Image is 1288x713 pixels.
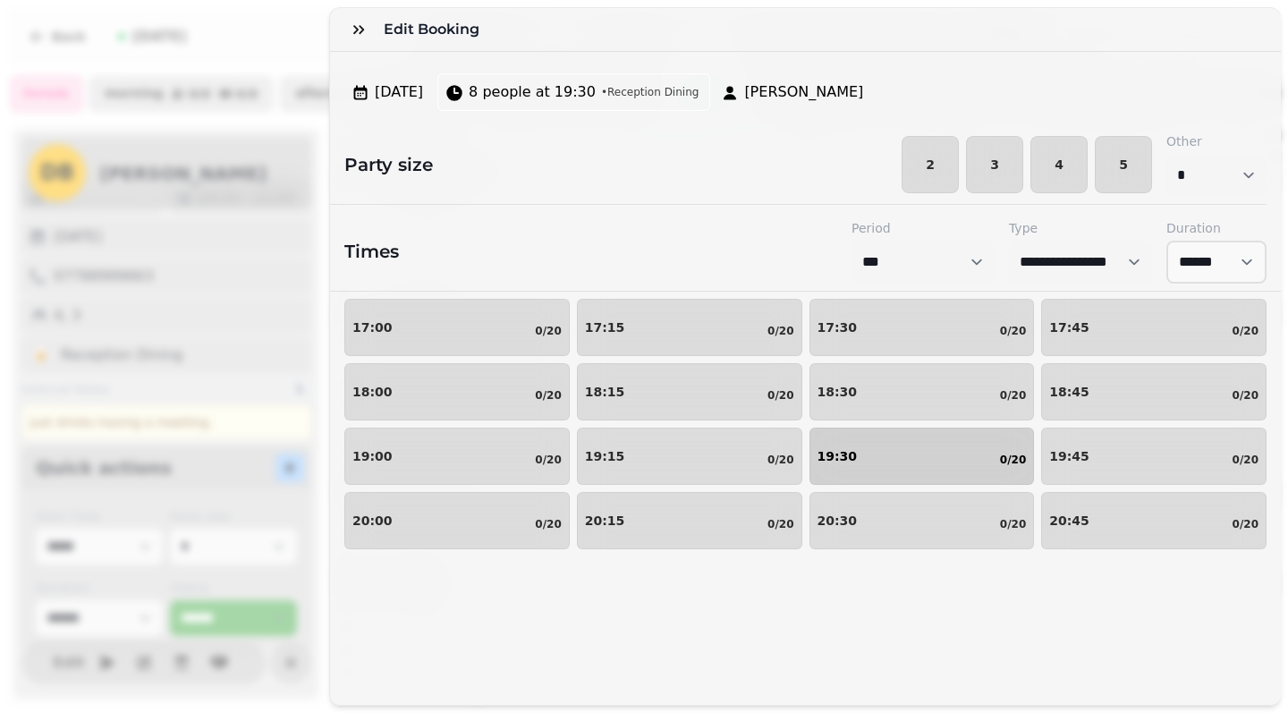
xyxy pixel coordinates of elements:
p: 0/20 [767,388,793,403]
button: 20:450/20 [1041,492,1267,549]
p: 0/20 [1233,324,1258,338]
label: Duration [1166,219,1267,237]
button: 5 [1095,136,1152,193]
p: 0/20 [535,324,561,338]
span: 8 people at 19:30 [469,81,596,103]
p: 18:15 [585,386,625,398]
p: 20:00 [352,514,393,527]
button: 3 [966,136,1023,193]
h3: Edit Booking [384,19,487,40]
button: 17:150/20 [577,299,802,356]
button: 19:450/20 [1041,428,1267,485]
button: 19:150/20 [577,428,802,485]
p: 17:45 [1049,321,1089,334]
p: 17:15 [585,321,625,334]
button: 20:150/20 [577,492,802,549]
button: 2 [902,136,959,193]
p: 0/20 [1233,517,1258,531]
span: 3 [981,158,1008,171]
p: 18:45 [1049,386,1089,398]
button: 20:000/20 [344,492,570,549]
p: 0/20 [535,453,561,467]
span: • Reception Dining [601,85,699,99]
p: 19:15 [585,450,625,463]
p: 17:00 [352,321,393,334]
p: 20:30 [818,514,858,527]
span: 2 [917,158,944,171]
span: [DATE] [375,81,423,103]
p: 19:45 [1049,450,1089,463]
label: Type [1009,219,1152,237]
button: 18:300/20 [809,363,1035,420]
label: Other [1166,132,1267,150]
p: 0/20 [1000,453,1026,467]
p: 17:30 [818,321,858,334]
p: 0/20 [535,388,561,403]
p: 0/20 [1233,453,1258,467]
p: 0/20 [535,517,561,531]
span: [PERSON_NAME] [744,81,863,103]
p: 19:00 [352,450,393,463]
button: 20:300/20 [809,492,1035,549]
button: 18:450/20 [1041,363,1267,420]
p: 0/20 [767,517,793,531]
p: 20:15 [585,514,625,527]
button: 4 [1030,136,1088,193]
button: 19:300/20 [809,428,1035,485]
p: 0/20 [1000,388,1026,403]
h2: Times [344,239,399,264]
button: 17:300/20 [809,299,1035,356]
p: 18:30 [818,386,858,398]
button: 19:000/20 [344,428,570,485]
button: 17:450/20 [1041,299,1267,356]
p: 20:45 [1049,514,1089,527]
p: 18:00 [352,386,393,398]
p: 0/20 [1000,517,1026,531]
p: 19:30 [818,450,858,463]
h2: Party size [330,152,433,177]
span: 4 [1046,158,1072,171]
span: 5 [1110,158,1137,171]
p: 0/20 [767,324,793,338]
button: 18:000/20 [344,363,570,420]
p: 0/20 [767,453,793,467]
button: 18:150/20 [577,363,802,420]
button: 17:000/20 [344,299,570,356]
label: Period [852,219,995,237]
p: 0/20 [1233,388,1258,403]
p: 0/20 [1000,324,1026,338]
